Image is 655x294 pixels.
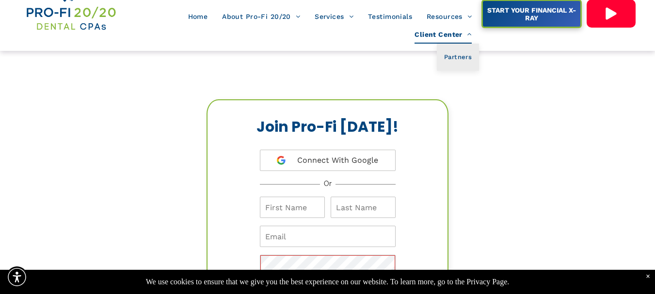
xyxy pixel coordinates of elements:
input: Email [260,226,396,247]
span: Connect With Google [297,153,378,168]
a: Connect With Google [260,142,396,171]
a: Testimonials [361,7,419,26]
a: Client Center [407,26,479,44]
a: Partners [437,44,479,71]
div: Dismiss notification [646,272,650,281]
input: Last Name [331,197,396,218]
input: First Name [260,197,325,218]
div: Or [256,179,399,189]
h2: Join Pro-Fi [DATE]! [256,116,399,138]
span: START YOUR FINANCIAL X-RAY [484,1,579,27]
a: About Pro-Fi 20/20 [215,7,307,26]
a: Resources [419,7,479,26]
a: Home [181,7,215,26]
a: Services [307,7,361,26]
div: Accessibility Menu [6,266,28,288]
span: Client Center [415,26,472,44]
span: Partners [444,51,472,63]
